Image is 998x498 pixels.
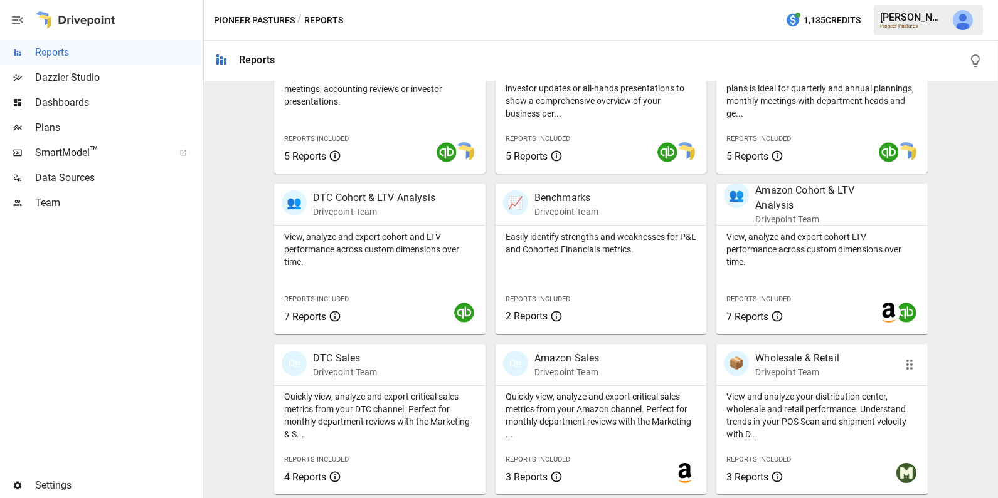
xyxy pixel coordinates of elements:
[35,478,201,493] span: Settings
[534,205,598,218] p: Drivepoint Team
[297,13,302,28] div: /
[726,231,918,268] p: View, analyze and export cohort LTV performance across custom dimensions over time.
[879,303,899,323] img: amazon
[506,310,548,322] span: 2 Reports
[35,95,201,110] span: Dashboards
[726,455,791,464] span: Reports Included
[534,190,598,205] p: Benchmarks
[35,195,201,210] span: Team
[755,351,839,366] p: Wholesale & Retail
[506,70,697,120] p: Start here when preparing a board meeting, investor updates or all-hands presentations to show a ...
[506,135,570,143] span: Reports Included
[804,13,861,28] span: 1,135 Credits
[503,351,528,376] div: 🛍
[657,142,677,162] img: quickbooks
[35,45,201,60] span: Reports
[284,231,475,268] p: View, analyze and export cohort and LTV performance across custom dimensions over time.
[239,54,275,66] div: Reports
[726,471,768,483] span: 3 Reports
[726,150,768,162] span: 5 Reports
[284,311,326,323] span: 7 Reports
[503,190,528,215] div: 📈
[506,231,697,256] p: Easily identify strengths and weaknesses for P&L and Cohorted Financials metrics.
[35,70,201,85] span: Dazzler Studio
[284,135,349,143] span: Reports Included
[755,366,839,378] p: Drivepoint Team
[880,23,945,29] div: Pioneer Pastures
[506,455,570,464] span: Reports Included
[35,145,166,160] span: SmartModel
[454,142,474,162] img: smart model
[879,142,899,162] img: quickbooks
[726,295,791,303] span: Reports Included
[214,13,295,28] button: Pioneer Pastures
[896,463,916,483] img: muffindata
[506,471,548,483] span: 3 Reports
[724,183,749,208] div: 👥
[35,170,201,185] span: Data Sources
[284,390,475,440] p: Quickly view, analyze and export critical sales metrics from your DTC channel. Perfect for monthl...
[780,9,866,32] button: 1,135Credits
[282,190,307,215] div: 👥
[454,303,474,323] img: quickbooks
[896,142,916,162] img: smart model
[534,366,600,378] p: Drivepoint Team
[726,70,918,120] p: Showing your firm's performance compared to plans is ideal for quarterly and annual plannings, mo...
[880,11,945,23] div: [PERSON_NAME]
[506,150,548,162] span: 5 Reports
[284,150,326,162] span: 5 Reports
[282,351,307,376] div: 🛍
[313,366,377,378] p: Drivepoint Team
[675,463,695,483] img: amazon
[437,142,457,162] img: quickbooks
[945,3,980,38] button: Julie Wilton
[313,190,435,205] p: DTC Cohort & LTV Analysis
[755,213,887,226] p: Drivepoint Team
[724,351,749,376] div: 📦
[90,143,98,159] span: ™
[284,70,475,108] p: Export the core financial statements for board meetings, accounting reviews or investor presentat...
[726,311,768,323] span: 7 Reports
[35,120,201,135] span: Plans
[506,390,697,440] p: Quickly view, analyze and export critical sales metrics from your Amazon channel. Perfect for mon...
[534,351,600,366] p: Amazon Sales
[313,205,435,218] p: Drivepoint Team
[953,10,973,30] img: Julie Wilton
[506,295,570,303] span: Reports Included
[675,142,695,162] img: smart model
[313,351,377,366] p: DTC Sales
[755,183,887,213] p: Amazon Cohort & LTV Analysis
[726,135,791,143] span: Reports Included
[284,471,326,483] span: 4 Reports
[284,295,349,303] span: Reports Included
[726,390,918,440] p: View and analyze your distribution center, wholesale and retail performance. Understand trends in...
[896,303,916,323] img: quickbooks
[284,455,349,464] span: Reports Included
